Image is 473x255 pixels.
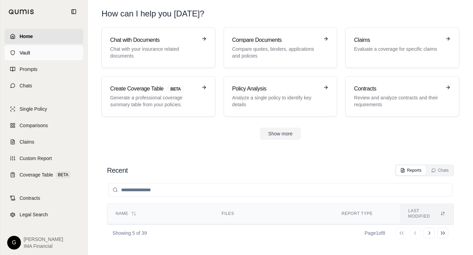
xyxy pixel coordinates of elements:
[20,106,47,112] span: Single Policy
[20,211,48,218] span: Legal Search
[116,211,205,216] div: Name
[110,85,197,93] h3: Create Coverage Table
[20,82,32,89] span: Chats
[68,6,79,17] button: Collapse sidebar
[354,36,441,44] h3: Claims
[260,127,301,140] button: Show more
[102,76,215,117] a: Create Coverage TableBETAGenerate a professional coverage summary table from your policies.
[110,46,197,59] p: Chat with your insurance related documents
[102,27,215,68] a: Chat with DocumentsChat with your insurance related documents
[24,243,63,250] span: IMA Financial
[427,166,453,175] button: Chats
[4,151,83,166] a: Custom Report
[113,230,147,236] p: Showing 5 of 39
[20,66,37,73] span: Prompts
[354,46,441,52] p: Evaluate a coverage for specific claims
[224,27,338,68] a: Compare DocumentsCompare quotes, binders, applications and policies
[4,134,83,149] a: Claims
[20,122,48,129] span: Comparisons
[365,230,385,236] div: Page 1 of 8
[4,101,83,117] a: Single Policy
[4,29,83,44] a: Home
[345,76,459,117] a: ContractsReview and analyze contracts and their requirements
[110,36,197,44] h3: Chat with Documents
[232,94,319,108] p: Analyze a single policy to identify key details
[232,36,319,44] h3: Compare Documents
[110,94,197,108] p: Generate a professional coverage summary table from your policies.
[20,155,52,162] span: Custom Report
[213,204,333,223] th: Files
[166,85,185,93] span: BETA
[20,33,33,40] span: Home
[9,9,34,14] img: Qumis Logo
[4,62,83,77] a: Prompts
[224,76,338,117] a: Policy AnalysisAnalyze a single policy to identify key details
[4,207,83,222] a: Legal Search
[4,45,83,60] a: Vault
[56,171,70,178] span: BETA
[20,195,40,202] span: Contracts
[400,168,422,173] div: Reports
[4,118,83,133] a: Comparisons
[107,166,128,175] h2: Recent
[396,166,426,175] button: Reports
[4,191,83,206] a: Contracts
[7,236,21,250] div: G
[232,46,319,59] p: Compare quotes, binders, applications and policies
[4,78,83,93] a: Chats
[20,49,30,56] span: Vault
[333,204,400,223] th: Report Type
[354,94,441,108] p: Review and analyze contracts and their requirements
[102,8,204,19] h1: How can I help you [DATE]?
[20,171,53,178] span: Coverage Table
[354,85,441,93] h3: Contracts
[24,236,63,243] span: [PERSON_NAME]
[408,208,445,219] div: Last modified
[232,85,319,93] h3: Policy Analysis
[4,167,83,182] a: Coverage TableBETA
[345,27,459,68] a: ClaimsEvaluate a coverage for specific claims
[20,138,34,145] span: Claims
[431,168,449,173] div: Chats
